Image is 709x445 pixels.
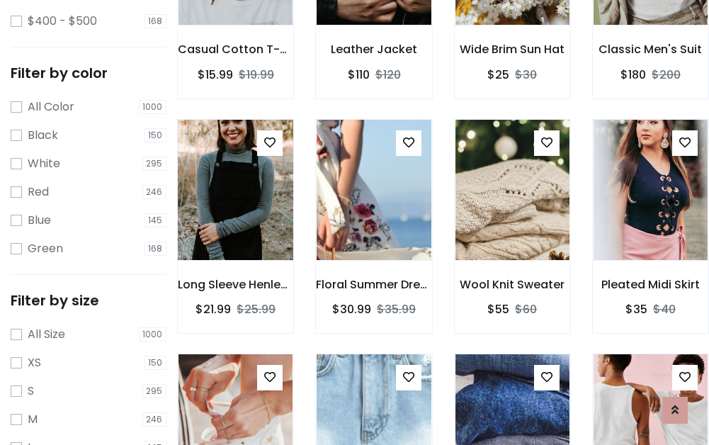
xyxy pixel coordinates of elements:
[142,412,167,427] span: 246
[487,303,509,316] h6: $55
[653,301,676,317] del: $40
[142,157,167,171] span: 295
[28,326,65,343] label: All Size
[332,303,371,316] h6: $30.99
[237,301,276,317] del: $25.99
[11,292,166,309] h5: Filter by size
[28,411,38,428] label: M
[28,212,51,229] label: Blue
[515,301,537,317] del: $60
[11,64,166,81] h5: Filter by color
[28,13,97,30] label: $400 - $500
[455,43,570,56] h6: Wide Brim Sun Hat
[144,356,167,370] span: 150
[178,43,293,56] h6: Casual Cotton T-Shirt
[620,68,646,81] h6: $180
[142,384,167,398] span: 295
[348,68,370,81] h6: $110
[139,100,167,114] span: 1000
[28,155,60,172] label: White
[316,43,431,56] h6: Leather Jacket
[139,327,167,342] span: 1000
[144,213,167,227] span: 145
[144,14,167,28] span: 168
[28,354,41,371] label: XS
[652,67,681,83] del: $200
[142,185,167,199] span: 246
[28,98,74,116] label: All Color
[593,278,708,291] h6: Pleated Midi Skirt
[375,67,401,83] del: $120
[487,68,509,81] h6: $25
[239,67,274,83] del: $19.99
[593,43,708,56] h6: Classic Men's Suit
[178,278,293,291] h6: Long Sleeve Henley T-Shirt
[28,240,63,257] label: Green
[28,383,34,400] label: S
[28,184,49,201] label: Red
[144,242,167,256] span: 168
[515,67,537,83] del: $30
[377,301,416,317] del: $35.99
[28,127,58,144] label: Black
[455,278,570,291] h6: Wool Knit Sweater
[316,278,431,291] h6: Floral Summer Dress
[144,128,167,142] span: 150
[198,68,233,81] h6: $15.99
[625,303,647,316] h6: $35
[195,303,231,316] h6: $21.99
